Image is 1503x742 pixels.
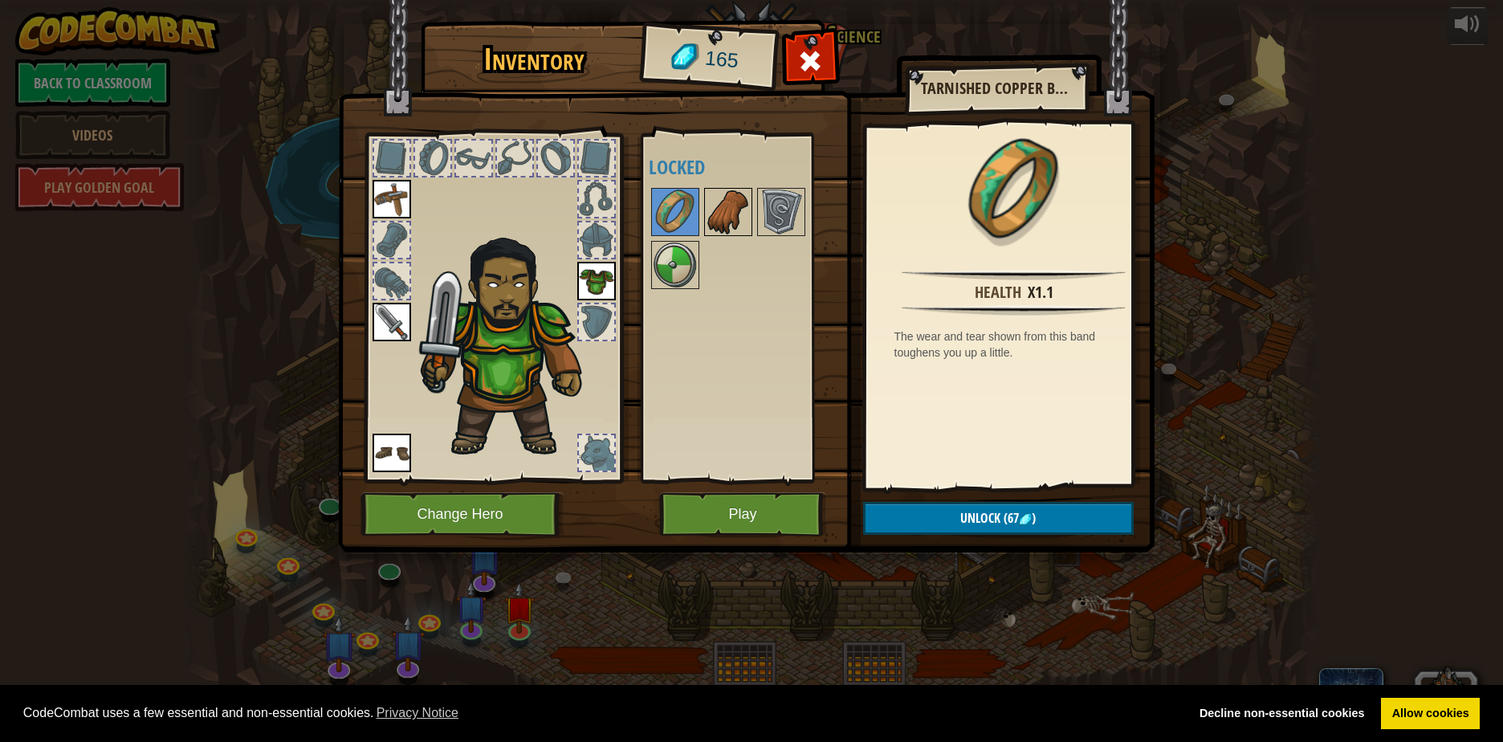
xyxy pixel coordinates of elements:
img: portrait.png [373,434,411,472]
a: allow cookies [1381,698,1480,730]
img: portrait.png [706,190,751,234]
div: Health [975,281,1021,304]
img: portrait.png [759,190,804,234]
h2: Tarnished Copper Band [921,79,1072,97]
a: deny cookies [1188,698,1375,730]
img: hr.png [902,305,1125,316]
img: portrait.png [577,262,616,300]
span: CodeCombat uses a few essential and non-essential cookies. [23,701,1176,725]
button: Unlock(67) [863,502,1134,535]
a: learn more about cookies [374,701,462,725]
img: portrait.png [653,243,698,287]
span: (67 [1000,509,1019,527]
span: ) [1032,509,1036,527]
img: portrait.png [653,190,698,234]
div: x1.1 [1028,281,1053,304]
h4: Locked [649,157,850,177]
img: duelist_hair.png [413,226,609,459]
button: Play [659,492,827,536]
div: The wear and tear shown from this band toughens you up a little. [894,328,1142,361]
span: 165 [703,44,739,75]
img: portrait.png [373,180,411,218]
span: Unlock [960,509,1000,527]
h1: Inventory [432,43,637,76]
button: Change Hero [360,492,564,536]
img: hr.png [902,270,1125,280]
img: gem.png [1019,513,1032,526]
img: portrait.png [373,303,411,341]
img: portrait.png [962,138,1066,243]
